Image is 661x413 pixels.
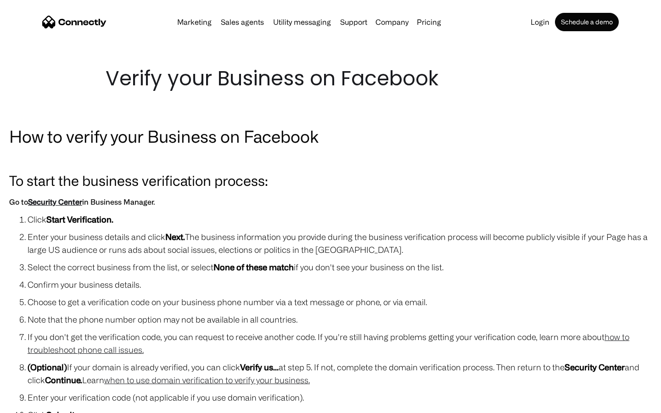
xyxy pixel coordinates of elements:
strong: Continue. [45,375,82,385]
li: If your domain is already verified, you can click at step 5. If not, complete the domain verifica... [28,361,652,386]
strong: Next. [165,232,185,241]
a: Login [527,18,553,26]
strong: Security Center [565,363,625,372]
li: Click [28,213,652,226]
strong: Verify us... [240,363,279,372]
strong: None of these match [213,262,294,272]
li: Note that the phone number option may not be available in all countries. [28,313,652,326]
a: Schedule a demo [555,13,619,31]
a: Marketing [174,18,215,26]
li: If you don't get the verification code, you can request to receive another code. If you're still ... [28,330,652,356]
div: Company [375,16,409,28]
h1: Verify your Business on Facebook [106,64,555,93]
strong: (Optional) [28,363,67,372]
aside: Language selected: English [9,397,55,410]
a: Utility messaging [269,18,335,26]
li: Enter your business details and click The business information you provide during the business ve... [28,230,652,256]
li: Confirm your business details. [28,278,652,291]
a: Security Center [28,198,82,206]
li: Choose to get a verification code on your business phone number via a text message or phone, or v... [28,296,652,308]
h6: Go to in Business Manager. [9,195,652,208]
h3: To start the business verification process: [9,170,652,191]
p: ‍ [9,152,652,165]
a: Pricing [413,18,445,26]
a: Sales agents [217,18,268,26]
h2: How to verify your Business on Facebook [9,125,652,148]
a: when to use domain verification to verify your business. [104,375,310,385]
li: Select the correct business from the list, or select if you don't see your business on the list. [28,261,652,273]
strong: Start Verification. [46,215,113,224]
ul: Language list [18,397,55,410]
li: Enter your verification code (not applicable if you use domain verification). [28,391,652,404]
a: Support [336,18,371,26]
